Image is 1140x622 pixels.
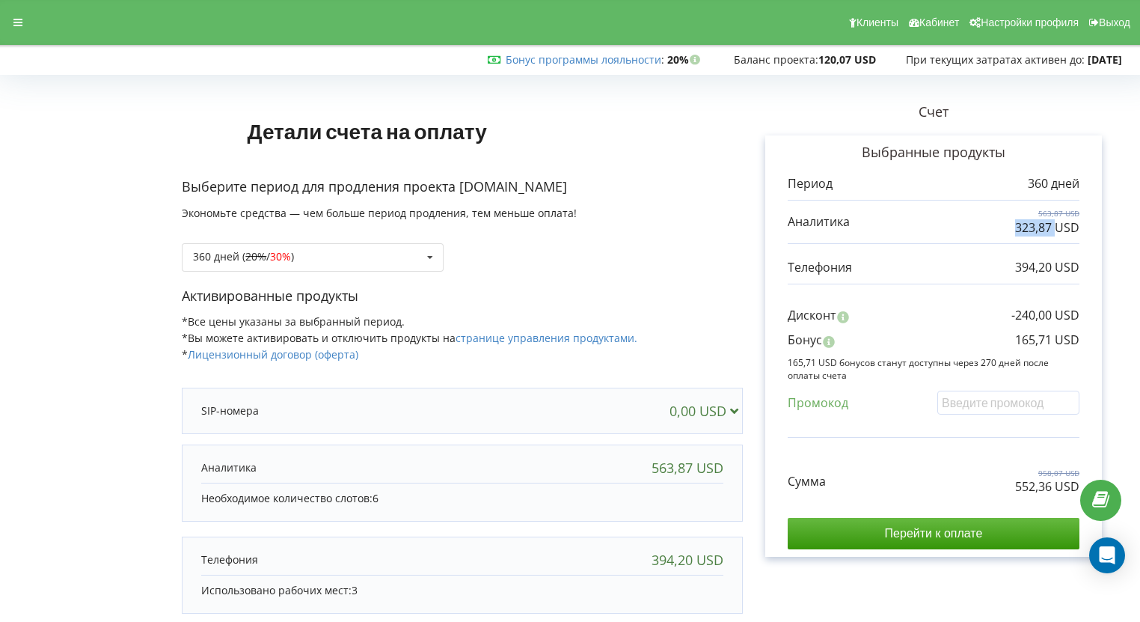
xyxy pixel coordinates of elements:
p: Аналитика [201,460,257,475]
strong: 120,07 USD [818,52,876,67]
a: странице управления продуктами. [456,331,637,345]
span: : [506,52,664,67]
strong: [DATE] [1088,52,1122,67]
p: Активированные продукты [182,287,743,306]
span: Кабинет [919,16,959,28]
p: Выбранные продукты [788,143,1079,162]
p: SIP-номера [201,403,259,418]
p: Аналитика [788,213,850,231]
p: Счет [743,103,1124,122]
p: Сумма [788,473,826,490]
p: Дисконт [788,307,836,324]
p: Необходимое количество слотов: [201,491,723,506]
p: Телефония [788,259,852,276]
input: Перейти к оплате [788,518,1079,549]
p: 958,07 USD [1015,468,1079,478]
a: Лицензионный договор (оферта) [188,347,358,362]
p: Выберите период для продления проекта [DOMAIN_NAME] [182,177,743,197]
p: 360 дней [1028,175,1079,192]
span: Настройки профиля [981,16,1079,28]
p: 165,71 USD бонусов станут доступны через 270 дней после оплаты счета [788,356,1079,382]
div: 394,20 USD [652,552,723,567]
span: Экономьте средства — чем больше период продления, тем меньше оплата! [182,206,577,220]
s: 20% [245,249,266,263]
strong: 20% [667,52,704,67]
p: Телефония [201,552,258,567]
span: *Все цены указаны за выбранный период. [182,314,405,329]
p: -240,00 USD [1011,307,1079,324]
div: Open Intercom Messenger [1089,537,1125,573]
div: 360 дней ( / ) [193,251,294,262]
span: 6 [373,491,379,505]
span: *Вы можете активировать и отключить продукты на [182,331,637,345]
div: 0,00 USD [669,403,745,418]
p: 552,36 USD [1015,478,1079,496]
span: Клиенты [856,16,898,28]
input: Введите промокод [937,391,1079,414]
span: 30% [270,249,291,263]
span: Выход [1099,16,1130,28]
p: Использовано рабочих мест: [201,583,723,598]
a: Бонус программы лояльности [506,52,661,67]
span: 3 [352,583,358,597]
p: Бонус [788,332,822,349]
h1: Детали счета на оплату [182,95,552,167]
p: 165,71 USD [1015,332,1079,349]
p: 323,87 USD [1015,219,1079,237]
p: Период [788,175,833,192]
p: 394,20 USD [1015,259,1079,276]
span: Баланс проекта: [734,52,818,67]
p: Промокод [788,394,848,412]
span: При текущих затратах активен до: [906,52,1085,67]
p: 563,87 USD [1015,208,1079,219]
div: 563,87 USD [652,460,723,475]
